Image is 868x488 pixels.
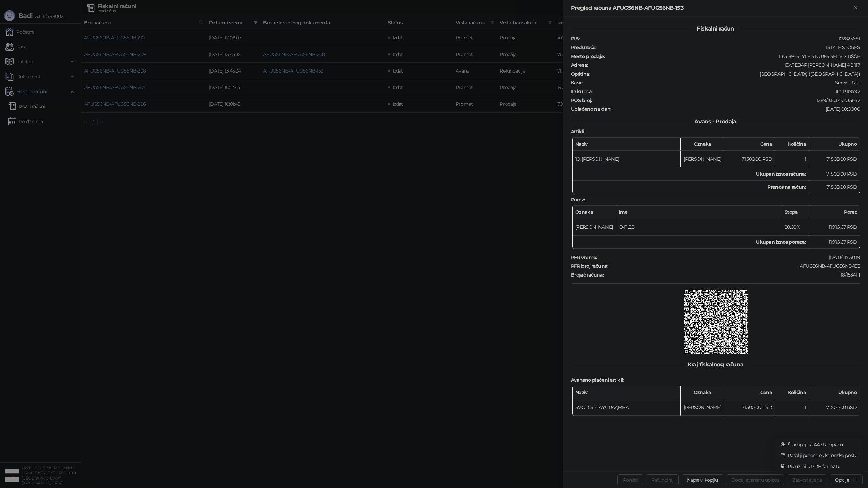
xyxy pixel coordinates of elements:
[571,97,592,103] strong: POS broj :
[724,399,775,416] td: 71.500,00 RSD
[691,25,739,32] span: Fiskalni račun
[809,219,860,236] td: 11.916,67 RSD
[573,138,681,151] th: Naziv
[571,254,597,260] strong: PFR vreme :
[809,138,860,151] th: Ukupno
[724,151,775,167] td: 71.500,00 RSD
[756,171,806,177] strong: Ukupan iznos računa :
[592,97,861,103] div: 1289/3.10.14-cc35662
[571,272,604,278] strong: Brojač računa :
[809,236,860,249] td: 11.916,67 RSD
[589,62,861,68] div: БУЛЕВАР [PERSON_NAME] 4 2 117
[788,441,857,448] span: Štampaj na A4 štampaču
[573,219,616,236] td: [PERSON_NAME]
[573,399,681,416] td: SVC,DISPLAY,GRAY,MBA
[617,474,644,485] button: Poništi
[571,197,585,203] strong: Porez :
[571,44,596,50] strong: Preduzeće :
[682,474,723,485] button: Napravi kopiju
[571,36,579,42] strong: PIB :
[809,399,860,416] td: 71.500,00 RSD
[571,4,852,12] div: Pregled računa AFUG56NB-AFUG56NB-153
[809,151,860,167] td: 71.500,00 RSD
[689,118,742,125] span: Avans - Prodaja
[584,80,861,86] div: Servis Ušće
[809,206,860,219] th: Porez
[681,151,724,167] td: [PERSON_NAME]
[616,206,782,219] th: Ime
[775,138,809,151] th: Količina
[681,386,724,399] th: Oznaka
[809,386,860,399] th: Ukupno
[593,88,861,95] div: 10:113119792
[809,181,860,194] td: 71.500,00 RSD
[571,53,605,59] strong: Mesto prodaje :
[571,128,585,135] strong: Artikli :
[573,206,616,219] th: Oznaka
[573,386,681,399] th: Naziv
[724,386,775,399] th: Cena
[571,62,588,68] strong: Adresa :
[681,399,724,416] td: [PERSON_NAME]
[682,361,749,368] span: Kraj fiskalnog računa
[835,477,849,483] div: Opcije
[604,272,861,278] div: 18/153АП
[571,71,590,77] strong: Opština :
[788,452,857,459] span: Pošalji putem elektronske pošte
[684,290,748,354] img: QR kod
[571,80,583,86] strong: Kasir :
[571,377,624,383] strong: Avansno plaćeni artikli :
[782,206,809,219] th: Stopa
[597,44,861,50] div: ISTYLE STORES
[775,151,809,167] td: 1
[571,106,611,112] strong: Uplaćeno na dan :
[726,474,784,485] button: Dodaj avansnu uplatu
[830,474,863,485] button: Opcije
[782,219,809,236] td: 20,00%
[767,184,806,190] strong: Prenos na račun :
[681,138,724,151] th: Oznaka
[580,36,861,42] div: 102825661
[724,138,775,151] th: Cena
[852,4,860,12] button: Zatvori
[809,167,860,181] td: 71.500,00 RSD
[616,219,782,236] td: О-ПДВ
[591,71,861,77] div: [GEOGRAPHIC_DATA] ([GEOGRAPHIC_DATA])
[756,239,806,245] strong: Ukupan iznos poreza:
[646,474,679,485] button: Refundiraj
[612,106,861,112] div: [DATE] 00:00:00
[605,53,861,59] div: 1165189-ISTYLE STORES SERVIS UŠĆE
[787,474,827,485] button: Zatvori avans
[687,477,718,483] span: Napravi kopiju
[788,463,857,470] span: Preuzmi u PDF formatu
[571,263,608,269] strong: PFR broj računa :
[775,386,809,399] th: Količina
[775,399,809,416] td: 1
[573,151,681,167] td: 10: [PERSON_NAME]
[609,263,861,269] div: AFUG56NB-AFUG56NB-153
[571,88,592,95] strong: ID kupca :
[598,254,861,260] div: [DATE] 17:30:19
